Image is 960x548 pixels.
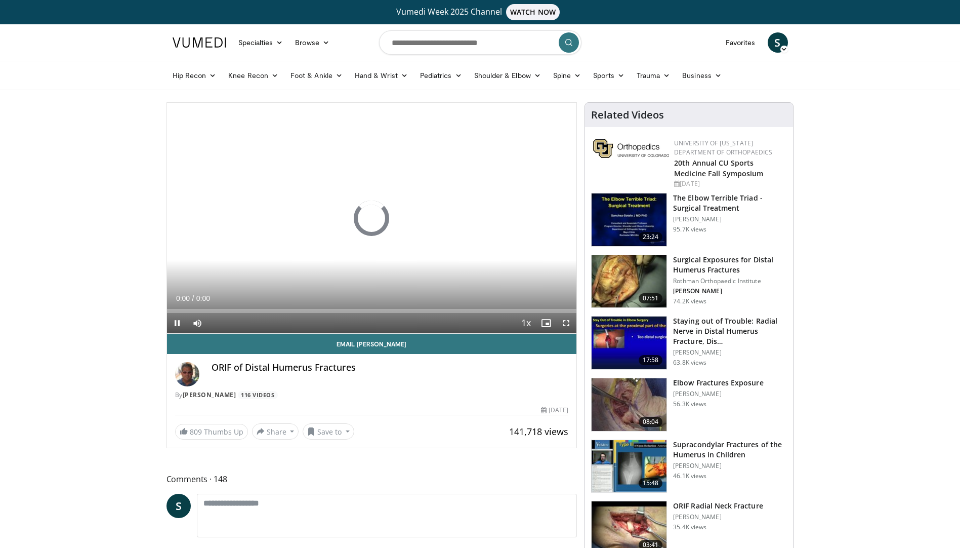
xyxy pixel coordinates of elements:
[673,501,763,511] h3: ORIF Radial Neck Fracture
[631,65,677,86] a: Trauma
[222,65,284,86] a: Knee Recon
[592,440,666,493] img: 07483a87-f7db-4b95-b01b-f6be0d1b3d91.150x105_q85_crop-smart_upscale.jpg
[639,478,663,488] span: 15:48
[167,334,577,354] a: Email [PERSON_NAME]
[768,32,788,53] a: S
[166,473,577,486] span: Comments 148
[639,293,663,303] span: 07:51
[639,232,663,242] span: 23:24
[673,523,706,531] p: 35.4K views
[639,417,663,427] span: 08:04
[591,440,787,493] a: 15:48 Supracondylar Fractures of the Humerus in Children [PERSON_NAME] 46.1K views
[673,378,763,388] h3: Elbow Fractures Exposure
[196,294,210,302] span: 0:00
[414,65,468,86] a: Pediatrics
[349,65,414,86] a: Hand & Wrist
[541,406,568,415] div: [DATE]
[673,390,763,398] p: [PERSON_NAME]
[673,513,763,521] p: [PERSON_NAME]
[673,225,706,233] p: 95.7K views
[468,65,547,86] a: Shoulder & Elbow
[587,65,631,86] a: Sports
[674,179,785,188] div: [DATE]
[673,255,787,275] h3: Surgical Exposures for Distal Humerus Fractures
[167,309,577,313] div: Progress Bar
[252,423,299,440] button: Share
[212,362,569,373] h4: ORIF of Distal Humerus Fractures
[673,359,706,367] p: 63.8K views
[674,139,772,156] a: University of [US_STATE] Department of Orthopaedics
[536,313,556,333] button: Enable picture-in-picture mode
[192,294,194,302] span: /
[673,215,787,223] p: [PERSON_NAME]
[673,440,787,460] h3: Supracondylar Fractures of the Humerus in Children
[673,193,787,213] h3: The Elbow Terrible Triad - Surgical Treatment
[673,472,706,480] p: 46.1K views
[593,139,669,158] img: 355603a8-37da-49b6-856f-e00d7e9307d3.png.150x105_q85_autocrop_double_scale_upscale_version-0.2.png
[190,427,202,437] span: 809
[175,362,199,386] img: Avatar
[284,65,349,86] a: Foot & Ankle
[673,277,787,285] p: Rothman Orthopaedic Institute
[379,30,581,55] input: Search topics, interventions
[673,316,787,346] h3: Staying out of Trouble: Radial Nerve in Distal Humerus Fracture, Dis…
[166,494,191,518] a: S
[676,65,728,86] a: Business
[187,313,207,333] button: Mute
[289,32,336,53] a: Browse
[509,425,568,438] span: 141,718 views
[167,313,187,333] button: Pause
[238,391,278,400] a: 116 Videos
[673,400,706,408] p: 56.3K views
[591,109,664,121] h4: Related Videos
[516,313,536,333] button: Playback Rate
[592,317,666,369] img: Q2xRg7exoPLTwO8X4xMDoxOjB1O8AjAz_1.150x105_q85_crop-smart_upscale.jpg
[173,37,226,48] img: VuMedi Logo
[592,378,666,431] img: heCDP4pTuni5z6vX4xMDoxOjBrO-I4W8_11.150x105_q85_crop-smart_upscale.jpg
[556,313,576,333] button: Fullscreen
[175,424,248,440] a: 809 Thumbs Up
[592,193,666,246] img: 162531_0000_1.png.150x105_q85_crop-smart_upscale.jpg
[183,390,236,399] a: [PERSON_NAME]
[547,65,587,86] a: Spine
[232,32,289,53] a: Specialties
[720,32,762,53] a: Favorites
[592,255,666,308] img: 70322_0000_3.png.150x105_q85_crop-smart_upscale.jpg
[506,4,560,20] span: WATCH NOW
[591,316,787,370] a: 17:58 Staying out of Trouble: Radial Nerve in Distal Humerus Fracture, Dis… [PERSON_NAME] 63.8K v...
[176,294,190,302] span: 0:00
[591,193,787,247] a: 23:24 The Elbow Terrible Triad - Surgical Treatment [PERSON_NAME] 95.7K views
[166,65,223,86] a: Hip Recon
[674,158,763,178] a: 20th Annual CU Sports Medicine Fall Symposium
[167,103,577,334] video-js: Video Player
[591,255,787,308] a: 07:51 Surgical Exposures for Distal Humerus Fractures Rothman Orthopaedic Institute [PERSON_NAME]...
[673,297,706,305] p: 74.2K views
[174,4,786,20] a: Vumedi Week 2025 ChannelWATCH NOW
[303,423,354,440] button: Save to
[639,355,663,365] span: 17:58
[673,287,787,295] p: [PERSON_NAME]
[673,348,787,357] p: [PERSON_NAME]
[591,378,787,432] a: 08:04 Elbow Fractures Exposure [PERSON_NAME] 56.3K views
[673,462,787,470] p: [PERSON_NAME]
[175,390,569,400] div: By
